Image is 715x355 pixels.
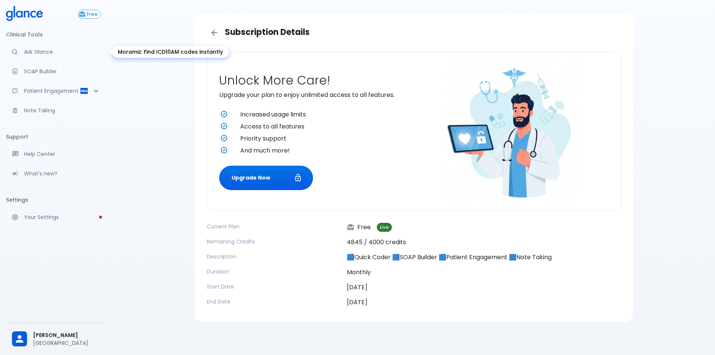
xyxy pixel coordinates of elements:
h3: Subscription Details [207,25,621,40]
a: Advanced note-taking [6,102,107,119]
p: End Date [207,298,341,305]
span: Access to all features [240,122,411,131]
span: Live [377,225,392,230]
p: Free [347,223,371,232]
time: [DATE] [347,283,367,292]
div: [PERSON_NAME][GEOGRAPHIC_DATA] [6,326,107,352]
span: Free [84,12,100,17]
p: Patient Engagement [24,87,80,95]
button: Free [78,10,101,19]
p: Monthly [347,268,621,277]
li: Settings [6,191,107,209]
p: 🟦Quick Coder 🟦SOAP Builder 🟦Patient Engagement 🟦Note Taking [347,253,621,262]
a: Moramiz: Find ICD10AM codes instantly [6,44,107,60]
p: Start Date [207,283,341,290]
div: Moramiz: Find ICD10AM codes instantly [112,46,229,58]
a: Back [207,25,222,40]
span: [PERSON_NAME] [33,331,101,339]
img: doctor-unlocking-care [438,56,588,206]
button: Upgrade Now [219,166,313,190]
div: Patient Reports & Referrals [6,83,107,99]
p: Current Plan [207,223,341,230]
span: And much more! [240,146,411,155]
p: Ask Glance [24,48,101,56]
li: Support [6,128,107,146]
p: What's new? [24,170,101,177]
p: SOAP Builder [24,68,101,75]
p: Duration [207,268,341,275]
time: [DATE] [347,298,367,307]
p: Your Settings [24,213,101,221]
p: [GEOGRAPHIC_DATA] [33,339,101,347]
span: Priority support [240,134,411,143]
h2: Unlock More Care! [219,73,411,88]
p: Note Taking [24,107,101,114]
a: Click to view or change your subscription [78,10,107,19]
p: 4845 / 4000 credits [347,238,621,247]
div: Recent updates and feature releases [6,165,107,182]
a: Docugen: Compose a clinical documentation in seconds [6,63,107,80]
p: Help Center [24,150,101,158]
a: Get help from our support team [6,146,107,162]
span: Increased usage limits [240,110,411,119]
p: Upgrade your plan to enjoy unlimited access to all features. [219,91,411,100]
li: Clinical Tools [6,26,107,44]
p: Remaining Credits [207,238,341,245]
a: Please complete account setup [6,209,107,225]
p: Description [207,253,341,260]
